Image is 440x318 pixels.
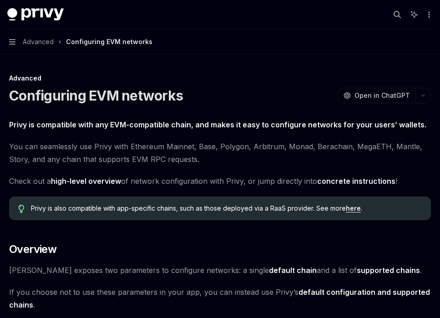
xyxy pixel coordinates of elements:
[424,8,433,21] button: More actions
[23,36,54,47] span: Advanced
[31,204,422,213] span: Privy is also compatible with app-specific chains, such as those deployed via a RaaS provider. Se...
[51,177,121,186] a: high-level overview
[9,87,183,104] h1: Configuring EVM networks
[9,140,431,166] span: You can seamlessly use Privy with Ethereum Mainnet, Base, Polygon, Arbitrum, Monad, Berachain, Me...
[346,204,361,212] a: here
[269,266,317,275] a: default chain
[18,205,25,213] svg: Tip
[317,177,395,186] a: concrete instructions
[9,264,431,277] span: [PERSON_NAME] exposes two parameters to configure networks: a single and a list of .
[9,74,431,83] div: Advanced
[66,36,152,47] div: Configuring EVM networks
[9,120,426,129] strong: Privy is compatible with any EVM-compatible chain, and makes it easy to configure networks for yo...
[9,286,431,311] span: If you choose not to use these parameters in your app, you can instead use Privy’s .
[7,8,64,21] img: dark logo
[338,88,415,103] button: Open in ChatGPT
[357,266,420,275] a: supported chains
[354,91,410,100] span: Open in ChatGPT
[9,175,431,187] span: Check out a of network configuration with Privy, or jump directly into !
[9,242,56,257] span: Overview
